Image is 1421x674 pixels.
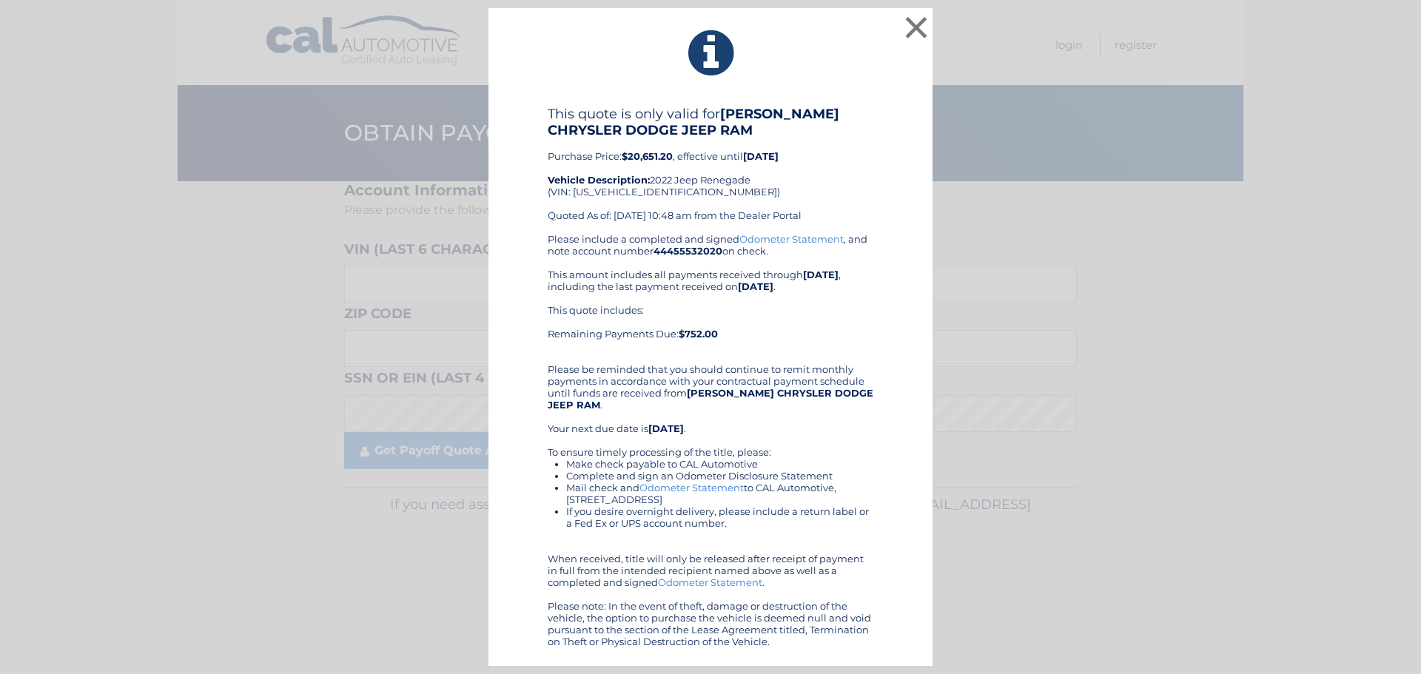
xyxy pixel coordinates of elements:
[566,458,873,470] li: Make check payable to CAL Automotive
[548,106,873,138] h4: This quote is only valid for
[548,106,839,138] b: [PERSON_NAME] CHRYSLER DODGE JEEP RAM
[658,576,762,588] a: Odometer Statement
[739,233,844,245] a: Odometer Statement
[566,470,873,482] li: Complete and sign an Odometer Disclosure Statement
[622,150,673,162] b: $20,651.20
[548,304,873,351] div: This quote includes: Remaining Payments Due:
[566,505,873,529] li: If you desire overnight delivery, please include a return label or a Fed Ex or UPS account number.
[803,269,839,280] b: [DATE]
[548,174,650,186] strong: Vehicle Description:
[639,482,744,493] a: Odometer Statement
[654,245,722,257] b: 44455532020
[566,482,873,505] li: Mail check and to CAL Automotive, [STREET_ADDRESS]
[679,328,718,340] b: $752.00
[548,233,873,647] div: Please include a completed and signed , and note account number on check. This amount includes al...
[548,106,873,233] div: Purchase Price: , effective until 2022 Jeep Renegade (VIN: [US_VEHICLE_IDENTIFICATION_NUMBER]) Qu...
[743,150,779,162] b: [DATE]
[738,280,773,292] b: [DATE]
[648,422,684,434] b: [DATE]
[548,387,873,411] b: [PERSON_NAME] CHRYSLER DODGE JEEP RAM
[901,13,931,42] button: ×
